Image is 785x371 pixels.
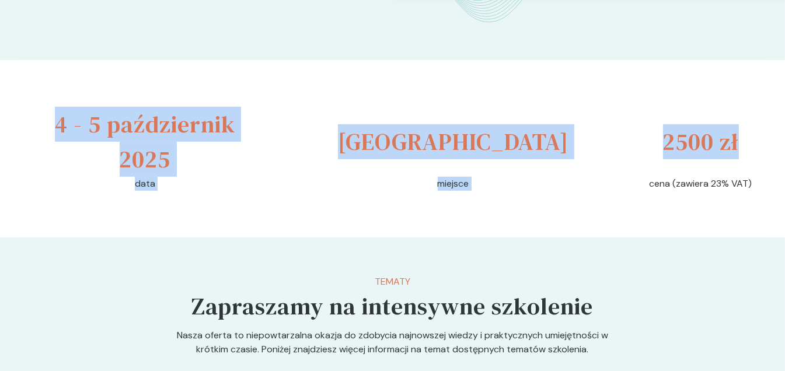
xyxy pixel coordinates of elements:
[33,107,257,177] h3: 4 - 5 październik 2025
[192,289,594,324] h5: Zapraszamy na intensywne szkolenie
[338,124,568,159] h3: [GEOGRAPHIC_DATA]
[663,124,739,159] h3: 2500 zł
[650,177,752,191] p: cena (zawiera 23% VAT)
[135,177,155,191] p: data
[192,275,594,289] p: Tematy
[438,177,469,191] p: miejsce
